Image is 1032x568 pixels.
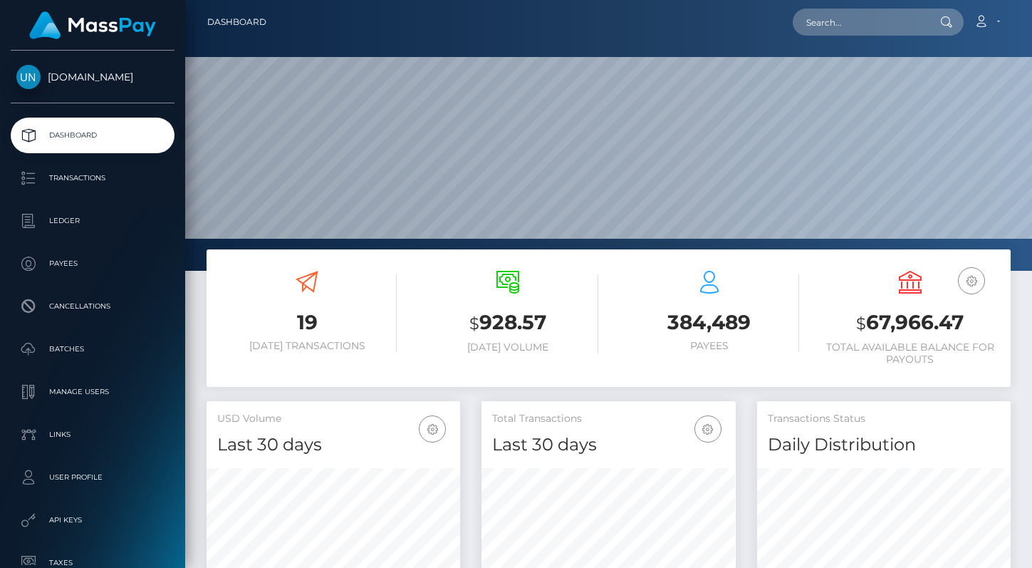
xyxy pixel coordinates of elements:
img: MassPay Logo [29,11,156,39]
p: API Keys [16,510,169,531]
p: Manage Users [16,381,169,403]
p: Payees [16,253,169,274]
p: User Profile [16,467,169,488]
p: Links [16,424,169,445]
a: API Keys [11,502,174,538]
p: Cancellations [16,296,169,317]
h5: USD Volume [217,412,449,426]
h6: [DATE] Volume [418,341,598,353]
span: [DOMAIN_NAME] [11,71,174,83]
h6: [DATE] Transactions [217,340,397,352]
h3: 384,489 [620,309,799,336]
h4: Daily Distribution [768,433,1000,458]
p: Dashboard [16,125,169,146]
h3: 67,966.47 [820,309,1000,338]
a: User Profile [11,460,174,495]
h3: 19 [217,309,397,336]
h5: Transactions Status [768,412,1000,426]
a: Dashboard [11,118,174,153]
a: Links [11,417,174,453]
p: Ledger [16,210,169,232]
img: Unlockt.me [16,65,41,89]
h5: Total Transactions [492,412,724,426]
p: Batches [16,339,169,360]
h6: Total Available Balance for Payouts [820,341,1000,366]
a: Payees [11,246,174,282]
a: Dashboard [207,7,266,37]
h6: Payees [620,340,799,352]
p: Transactions [16,167,169,189]
input: Search... [793,9,927,36]
small: $ [856,314,866,334]
small: $ [469,314,479,334]
a: Cancellations [11,289,174,324]
a: Ledger [11,203,174,239]
a: Transactions [11,160,174,196]
a: Manage Users [11,374,174,410]
h3: 928.57 [418,309,598,338]
h4: Last 30 days [217,433,449,458]
a: Batches [11,331,174,367]
h4: Last 30 days [492,433,724,458]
